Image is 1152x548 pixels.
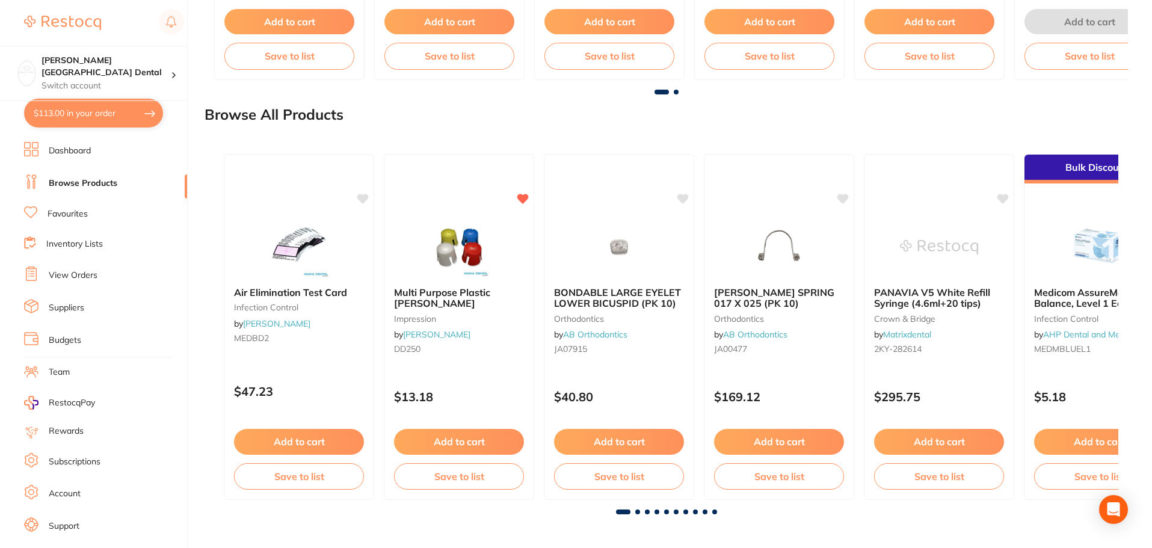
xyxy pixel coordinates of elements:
[1099,495,1128,524] div: Open Intercom Messenger
[394,390,524,404] p: $13.18
[420,217,498,277] img: Multi Purpose Plastic Dappen
[704,9,834,34] button: Add to cart
[49,177,117,189] a: Browse Products
[580,217,658,277] img: BONDABLE LARGE EYELET LOWER BICUSPID (PK 10)
[544,43,674,69] button: Save to list
[224,43,354,69] button: Save to list
[1060,217,1138,277] img: Medicom AssureMask Balance, Level 1 Earloop Masks, Blue - Box of 50 Masks
[394,314,524,324] small: impression
[554,429,684,454] button: Add to cart
[24,99,163,128] button: $113.00 in your order
[49,269,97,282] a: View Orders
[243,318,310,329] a: [PERSON_NAME]
[24,9,101,37] a: Restocq Logo
[544,9,674,34] button: Add to cart
[49,425,84,437] a: Rewards
[49,302,84,314] a: Suppliers
[234,303,364,312] small: infection control
[740,217,818,277] img: WARREN TORQUING SPRING 017 X 025 (PK 10)
[563,329,627,340] a: AB Orthodontics
[394,463,524,490] button: Save to list
[714,329,787,340] span: by
[46,238,103,250] a: Inventory Lists
[49,334,81,346] a: Budgets
[554,390,684,404] p: $40.80
[554,286,681,309] span: BONDABLE LARGE EYELET LOWER BICUSPID (PK 10)
[554,343,587,354] span: JA07915
[874,287,1004,309] b: PANAVIA V5 White Refill Syringe (4.6ml+20 tips)
[205,106,343,123] h2: Browse All Products
[864,43,994,69] button: Save to list
[384,43,514,69] button: Save to list
[554,329,627,340] span: by
[1034,343,1091,354] span: MEDMBLUEL1
[403,329,470,340] a: [PERSON_NAME]
[900,217,978,277] img: PANAVIA V5 White Refill Syringe (4.6ml+20 tips)
[24,396,39,410] img: RestocqPay
[874,343,922,354] span: 2KY-282614
[714,343,747,354] span: JA00477
[874,329,931,340] span: by
[49,520,79,532] a: Support
[874,463,1004,490] button: Save to list
[24,16,101,30] img: Restocq Logo
[49,145,91,157] a: Dashboard
[394,343,420,354] span: DD250
[874,390,1004,404] p: $295.75
[234,287,364,298] b: Air Elimination Test Card
[234,384,364,398] p: $47.23
[864,9,994,34] button: Add to cart
[234,333,269,343] span: MEDBD2
[49,366,70,378] a: Team
[394,287,524,309] b: Multi Purpose Plastic Dappen
[49,488,81,500] a: Account
[234,429,364,454] button: Add to cart
[234,318,310,329] span: by
[714,390,844,404] p: $169.12
[874,429,1004,454] button: Add to cart
[714,429,844,454] button: Add to cart
[874,314,1004,324] small: crown & bridge
[714,463,844,490] button: Save to list
[49,397,95,409] span: RestocqPay
[554,314,684,324] small: orthodontics
[714,314,844,324] small: orthodontics
[554,463,684,490] button: Save to list
[1043,329,1138,340] a: AHP Dental and Medical
[394,329,470,340] span: by
[42,55,171,78] h4: Maude Street Dental
[1034,329,1138,340] span: by
[42,80,171,92] p: Switch account
[234,286,347,298] span: Air Elimination Test Card
[384,9,514,34] button: Add to cart
[714,287,844,309] b: WARREN TORQUING SPRING 017 X 025 (PK 10)
[19,61,35,78] img: Maude Street Dental
[24,396,95,410] a: RestocqPay
[224,9,354,34] button: Add to cart
[49,456,100,468] a: Subscriptions
[723,329,787,340] a: AB Orthodontics
[714,286,834,309] span: [PERSON_NAME] SPRING 017 X 025 (PK 10)
[260,217,338,277] img: Air Elimination Test Card
[554,287,684,309] b: BONDABLE LARGE EYELET LOWER BICUSPID (PK 10)
[394,286,490,309] span: Multi Purpose Plastic [PERSON_NAME]
[874,286,990,309] span: PANAVIA V5 White Refill Syringe (4.6ml+20 tips)
[883,329,931,340] a: Matrixdental
[394,429,524,454] button: Add to cart
[48,208,88,220] a: Favourites
[704,43,834,69] button: Save to list
[234,463,364,490] button: Save to list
